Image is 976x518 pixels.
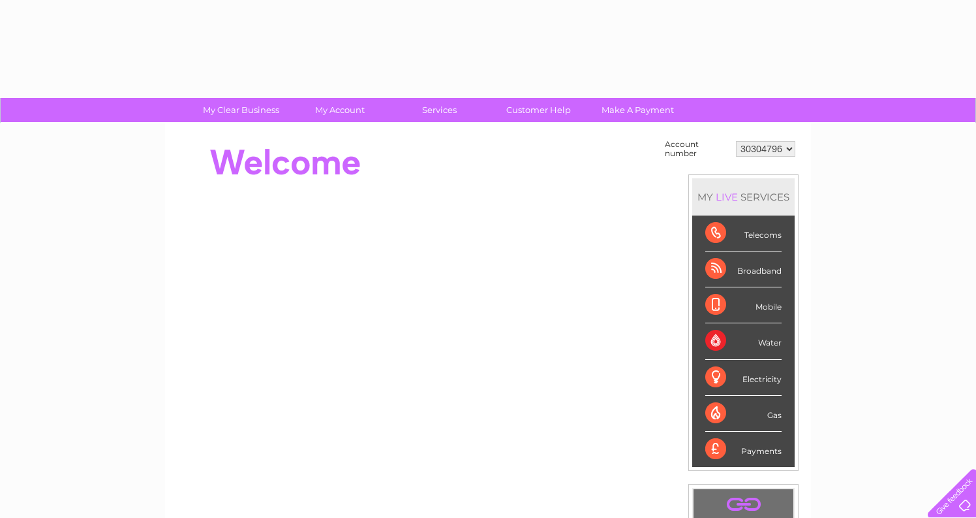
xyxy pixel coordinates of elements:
a: Make A Payment [584,98,692,122]
div: Telecoms [705,216,782,251]
a: Services [386,98,493,122]
a: Customer Help [485,98,592,122]
div: Mobile [705,287,782,323]
div: Broadband [705,251,782,287]
a: My Account [286,98,394,122]
div: MY SERVICES [692,178,795,216]
div: LIVE [713,191,740,203]
div: Gas [705,396,782,432]
td: Account number [662,137,733,161]
a: My Clear Business [187,98,295,122]
div: Electricity [705,360,782,396]
div: Payments [705,432,782,467]
a: . [697,493,790,515]
div: Water [705,323,782,359]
